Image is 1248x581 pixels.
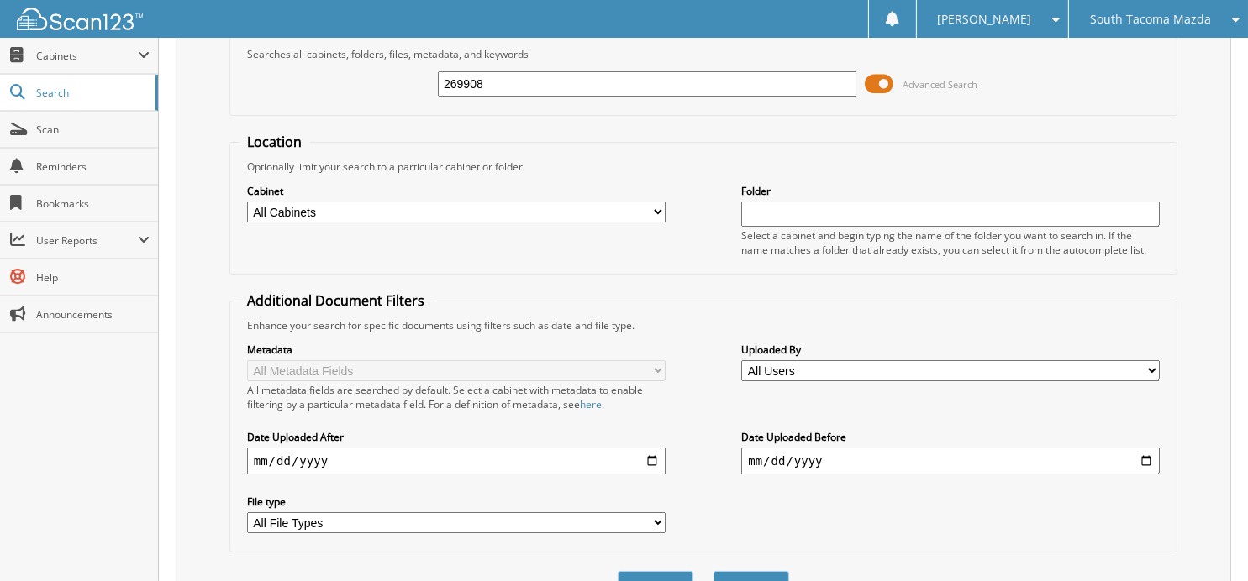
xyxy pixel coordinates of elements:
[36,49,138,63] span: Cabinets
[17,8,143,30] img: scan123-logo-white.svg
[741,184,1160,198] label: Folder
[36,307,150,322] span: Announcements
[239,47,1168,61] div: Searches all cabinets, folders, files, metadata, and keywords
[239,133,310,151] legend: Location
[247,343,666,357] label: Metadata
[741,430,1160,444] label: Date Uploaded Before
[247,495,666,509] label: File type
[36,270,150,285] span: Help
[247,184,666,198] label: Cabinet
[580,397,602,411] a: here
[36,86,147,100] span: Search
[36,160,150,174] span: Reminders
[741,343,1160,357] label: Uploaded By
[741,228,1160,257] div: Select a cabinet and begin typing the name of the folder you want to search in. If the name match...
[247,448,666,474] input: start
[1164,500,1248,581] iframe: Chat Widget
[36,233,138,248] span: User Reports
[903,78,977,91] span: Advanced Search
[239,318,1168,332] div: Enhance your search for specific documents using filters such as date and file type.
[239,291,433,310] legend: Additional Document Filters
[1090,14,1211,24] span: South Tacoma Mazda
[36,196,150,211] span: Bookmarks
[741,448,1160,474] input: end
[36,123,150,137] span: Scan
[247,430,666,444] label: Date Uploaded After
[239,160,1168,174] div: Optionally limit your search to a particular cabinet or folder
[937,14,1031,24] span: [PERSON_NAME]
[247,383,666,411] div: All metadata fields are searched by default. Select a cabinet with metadata to enable filtering b...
